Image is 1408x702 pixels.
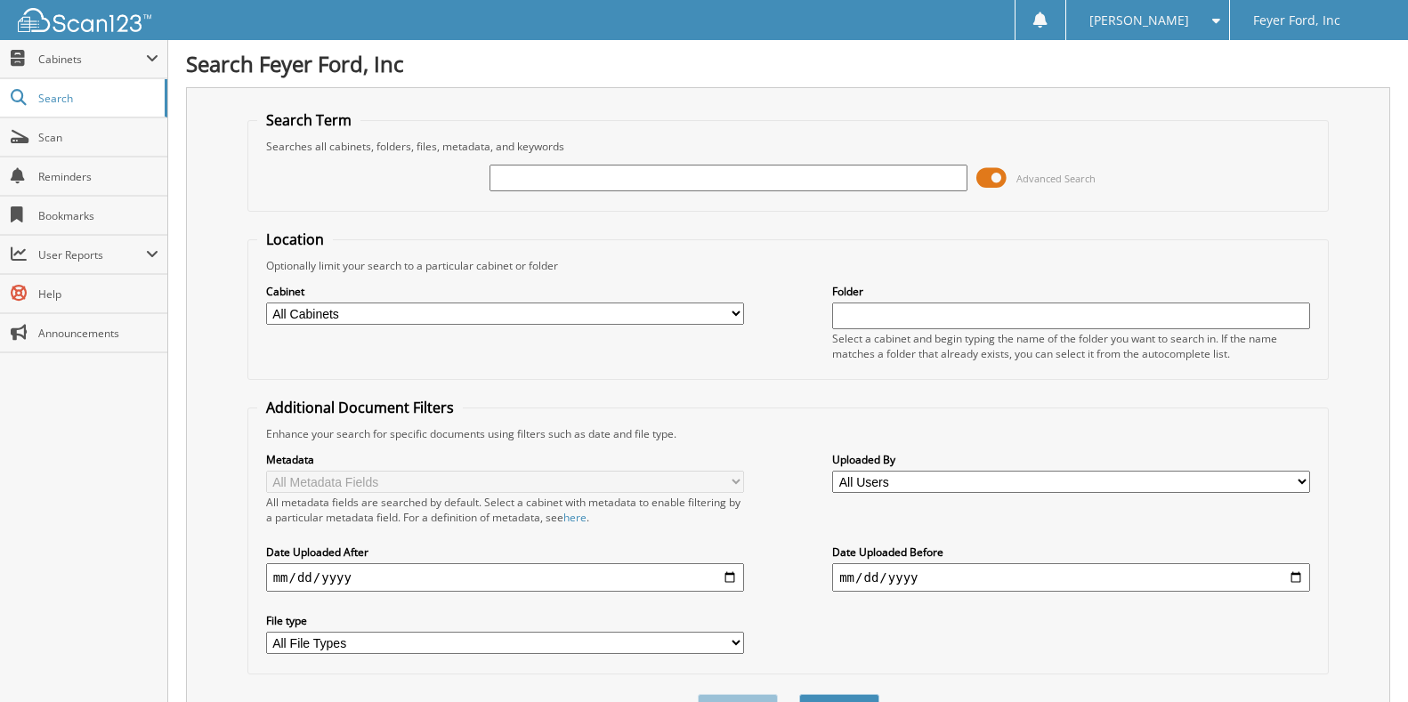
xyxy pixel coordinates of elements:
[832,331,1310,361] div: Select a cabinet and begin typing the name of the folder you want to search in. If the name match...
[38,130,158,145] span: Scan
[832,545,1310,560] label: Date Uploaded Before
[1089,15,1189,26] span: [PERSON_NAME]
[1319,617,1408,702] iframe: Chat Widget
[257,139,1320,154] div: Searches all cabinets, folders, files, metadata, and keywords
[832,284,1310,299] label: Folder
[1016,172,1096,185] span: Advanced Search
[38,91,156,106] span: Search
[38,169,158,184] span: Reminders
[563,510,587,525] a: here
[266,545,744,560] label: Date Uploaded After
[18,8,151,32] img: scan123-logo-white.svg
[257,110,360,130] legend: Search Term
[257,258,1320,273] div: Optionally limit your search to a particular cabinet or folder
[832,563,1310,592] input: end
[266,613,744,628] label: File type
[38,247,146,262] span: User Reports
[257,230,333,249] legend: Location
[1253,15,1340,26] span: Feyer Ford, Inc
[257,398,463,417] legend: Additional Document Filters
[38,326,158,341] span: Announcements
[186,49,1390,78] h1: Search Feyer Ford, Inc
[38,208,158,223] span: Bookmarks
[266,284,744,299] label: Cabinet
[38,52,146,67] span: Cabinets
[266,452,744,467] label: Metadata
[257,426,1320,441] div: Enhance your search for specific documents using filters such as date and file type.
[266,563,744,592] input: start
[266,495,744,525] div: All metadata fields are searched by default. Select a cabinet with metadata to enable filtering b...
[38,286,158,302] span: Help
[832,452,1310,467] label: Uploaded By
